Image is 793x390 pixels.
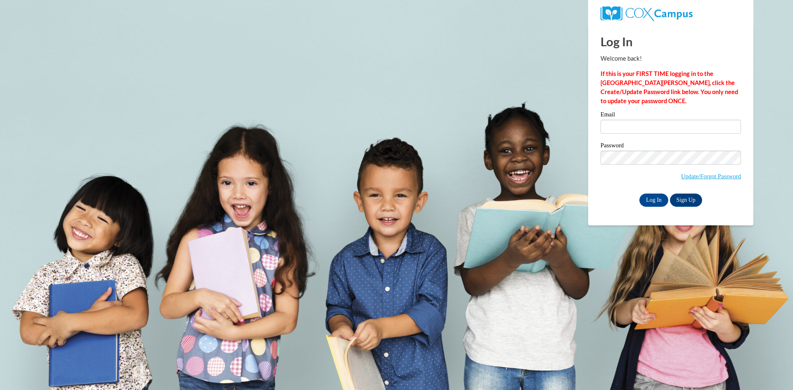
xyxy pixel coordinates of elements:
[681,173,741,180] a: Update/Forgot Password
[601,33,741,50] h1: Log In
[670,194,702,207] a: Sign Up
[601,70,738,104] strong: If this is your FIRST TIME logging in to the [GEOGRAPHIC_DATA][PERSON_NAME], click the Create/Upd...
[601,54,741,63] p: Welcome back!
[601,6,693,21] img: COX Campus
[601,111,741,120] label: Email
[639,194,668,207] input: Log In
[601,142,741,151] label: Password
[601,9,693,17] a: COX Campus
